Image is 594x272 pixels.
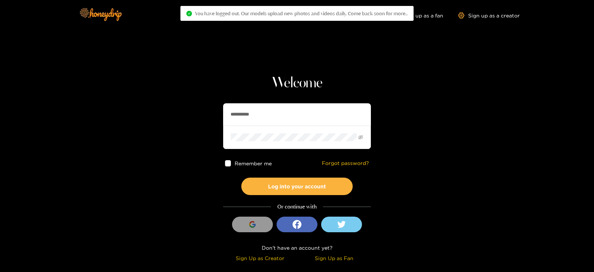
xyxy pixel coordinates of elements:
span: eye-invisible [358,135,363,140]
h1: Welcome [223,74,371,92]
div: Sign Up as Creator [225,254,295,262]
div: Or continue with [223,203,371,211]
div: Don't have an account yet? [223,243,371,252]
a: Forgot password? [322,160,369,166]
div: Sign Up as Fan [299,254,369,262]
a: Sign up as a fan [392,12,443,19]
span: check-circle [186,11,192,16]
span: Remember me [235,161,272,166]
button: Log into your account [241,178,353,195]
span: You have logged out. Our models upload new photos and videos daily. Come back soon for more.. [195,10,408,16]
a: Sign up as a creator [458,12,520,19]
